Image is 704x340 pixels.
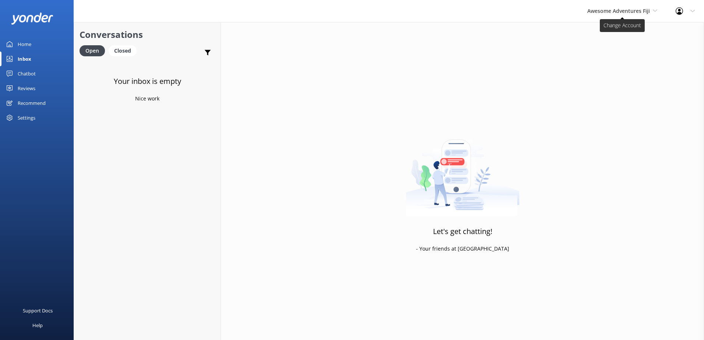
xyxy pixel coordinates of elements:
div: Help [32,318,43,333]
img: artwork of a man stealing a conversation from at giant smartphone [406,124,520,216]
h3: Let's get chatting! [433,226,492,237]
div: Chatbot [18,66,36,81]
h3: Your inbox is empty [114,75,181,87]
div: Reviews [18,81,35,96]
a: Closed [109,46,140,54]
div: Recommend [18,96,46,110]
h2: Conversations [80,28,215,42]
span: Awesome Adventures Fiji [587,7,650,14]
img: yonder-white-logo.png [11,13,53,25]
div: Home [18,37,31,52]
div: Closed [109,45,137,56]
p: Nice work [135,95,159,103]
a: Open [80,46,109,54]
div: Support Docs [23,303,53,318]
div: Settings [18,110,35,125]
div: Inbox [18,52,31,66]
div: Open [80,45,105,56]
p: - Your friends at [GEOGRAPHIC_DATA] [416,245,509,253]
